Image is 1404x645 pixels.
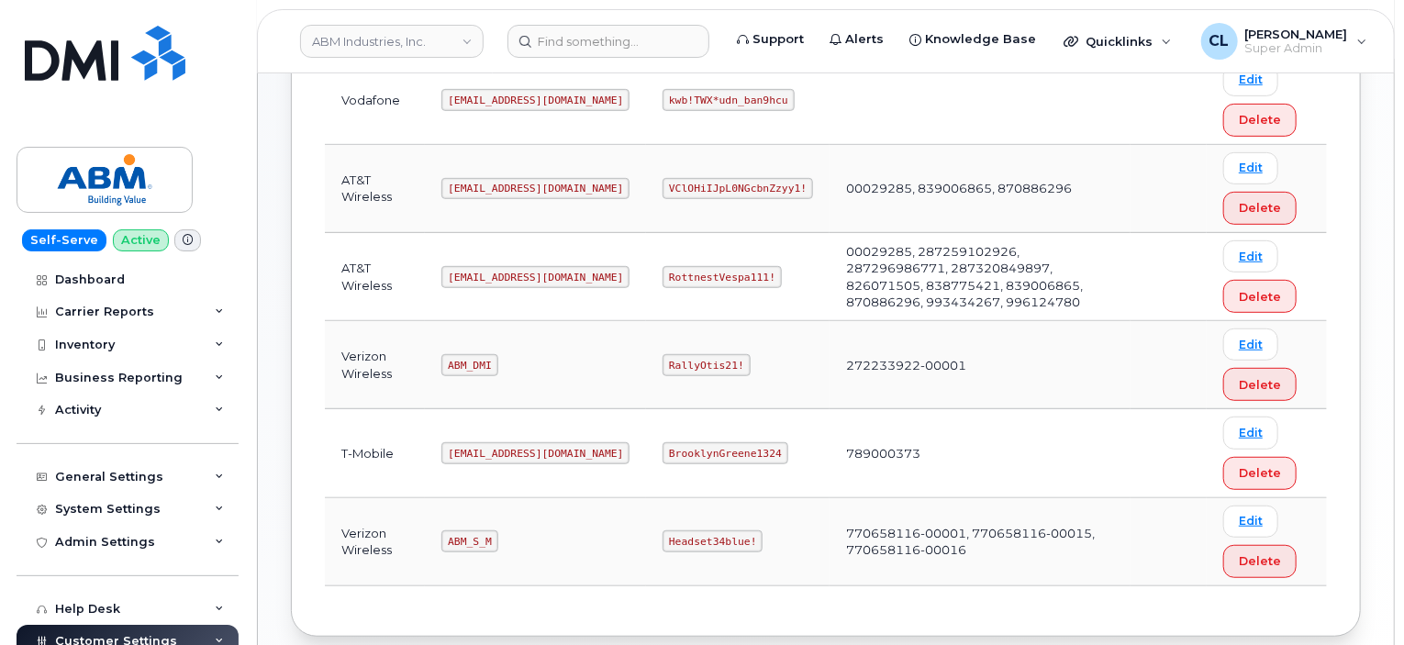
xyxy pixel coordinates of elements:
span: Delete [1239,376,1281,394]
button: Delete [1223,368,1297,401]
code: [EMAIL_ADDRESS][DOMAIN_NAME] [441,89,630,111]
td: 789000373 [830,409,1130,497]
span: Support [752,30,804,49]
code: [EMAIL_ADDRESS][DOMAIN_NAME] [441,178,630,200]
td: AT&T Wireless [325,233,425,321]
td: Verizon Wireless [325,321,425,409]
span: Delete [1239,199,1281,217]
a: Alerts [817,21,897,58]
td: Verizon Wireless [325,498,425,586]
a: Edit [1223,506,1278,538]
td: 272233922-00001 [830,321,1130,409]
span: [PERSON_NAME] [1245,27,1348,41]
button: Delete [1223,104,1297,137]
a: Edit [1223,64,1278,96]
td: 770658116-00001, 770658116-00015, 770658116-00016 [830,498,1130,586]
code: Headset34blue! [663,530,763,552]
a: Edit [1223,417,1278,449]
span: Knowledge Base [925,30,1036,49]
td: T-Mobile [325,409,425,497]
span: Delete [1239,552,1281,570]
a: Edit [1223,240,1278,272]
span: Delete [1239,288,1281,306]
a: Support [724,21,817,58]
div: Quicklinks [1051,23,1185,60]
button: Delete [1223,457,1297,490]
td: Vodafone [325,57,425,145]
code: RallyOtis21! [663,354,750,376]
td: 00029285, 839006865, 870886296 [830,145,1130,233]
code: VClOHiIJpL0NGcbnZzyy1! [663,178,813,200]
button: Delete [1223,545,1297,578]
code: BrooklynGreene1324 [663,442,787,464]
a: ABM Industries, Inc. [300,25,484,58]
a: Edit [1223,328,1278,361]
code: [EMAIL_ADDRESS][DOMAIN_NAME] [441,266,630,288]
input: Find something... [507,25,709,58]
span: Alerts [845,30,884,49]
code: ABM_S_M [441,530,497,552]
button: Delete [1223,280,1297,313]
code: ABM_DMI [441,354,497,376]
span: Super Admin [1245,41,1348,56]
code: RottnestVespa111! [663,266,782,288]
a: Edit [1223,152,1278,184]
div: Carl Larrison [1188,23,1380,60]
code: kwb!TWX*udn_ban9hcu [663,89,794,111]
code: [EMAIL_ADDRESS][DOMAIN_NAME] [441,442,630,464]
span: Delete [1239,464,1281,482]
span: Delete [1239,111,1281,128]
a: Knowledge Base [897,21,1049,58]
td: 00029285, 287259102926, 287296986771, 287320849897, 826071505, 838775421, 839006865, 870886296, 9... [830,233,1130,321]
td: AT&T Wireless [325,145,425,233]
span: CL [1209,30,1230,52]
button: Delete [1223,192,1297,225]
span: Quicklinks [1086,34,1153,49]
